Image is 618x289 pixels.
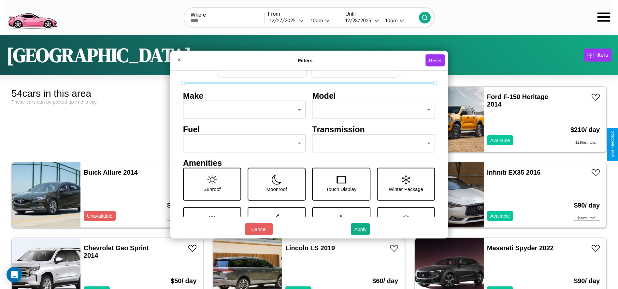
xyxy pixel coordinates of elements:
div: Open Intercom Messenger [7,267,22,282]
button: Filters [584,49,611,62]
div: 12 / 27 / 2025 [270,17,299,23]
div: $ 210 est. total [570,140,600,145]
h3: $ 100 / day [167,195,196,216]
p: Touch Display [326,184,356,193]
div: $ 100 est. total [167,216,196,221]
button: Reset [425,54,445,66]
button: Apply [351,223,370,235]
a: Ford F-150 Heritage 2014 [487,93,548,108]
h3: $ 90 / day [574,195,600,216]
p: Sunroof [204,184,221,193]
a: Chevrolet Geo Sprint 2014 [84,244,149,259]
button: 10am [380,17,419,24]
h4: Model [312,91,435,100]
button: 12/27/2025 [268,17,306,24]
label: Until [345,11,419,17]
a: Infiniti EX35 2016 [487,169,541,176]
a: Lincoln LS 2019 [285,244,335,252]
h4: Make [183,91,306,100]
div: Give Feedback [610,131,615,158]
h4: Amenities [183,158,435,167]
div: 12 / 28 / 2025 [345,17,374,23]
img: logo [5,3,60,30]
h3: $ 210 / day [570,120,600,140]
div: Filters [593,52,608,58]
p: Available [490,136,510,145]
a: Buick Allure 2014 [84,169,138,176]
button: Cancel [245,223,273,235]
p: Unavailable [87,211,112,220]
label: From [268,11,341,17]
a: Maserati Spyder 2022 [487,244,554,252]
h4: Filters [185,58,425,63]
p: Moonroof [266,184,287,193]
div: 10am [308,17,325,23]
h1: [GEOGRAPHIC_DATA] [7,42,192,68]
div: These cars can be picked up in this city. [11,99,203,105]
div: 54 cars in this area [11,88,203,99]
div: $ 90 est. total [574,216,600,221]
h4: Transmission [312,124,435,134]
button: 10am [306,17,341,24]
p: Available [490,211,510,220]
div: 10am [382,17,399,23]
p: Winter Package [389,184,423,193]
h4: Fuel [183,124,306,134]
label: Where [191,12,264,18]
